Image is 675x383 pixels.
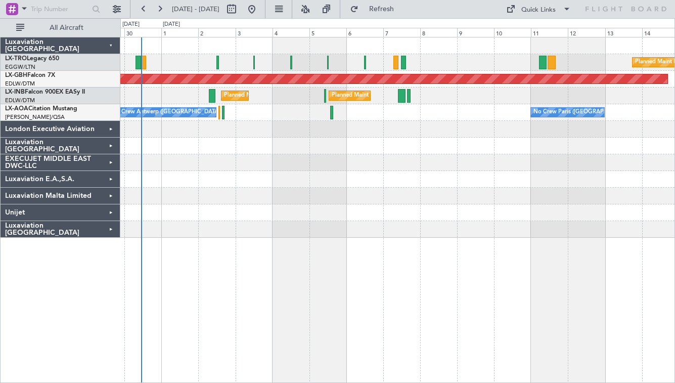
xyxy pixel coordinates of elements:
a: EDLW/DTM [5,97,35,104]
div: 1 [161,28,198,37]
div: [DATE] [122,20,140,29]
a: EDLW/DTM [5,80,35,88]
div: No Crew Paris ([GEOGRAPHIC_DATA]) [533,105,634,120]
div: 30 [124,28,161,37]
button: Refresh [345,1,406,17]
div: Planned Maint [GEOGRAPHIC_DATA] ([GEOGRAPHIC_DATA]) [332,88,491,103]
div: 5 [309,28,346,37]
span: LX-TRO [5,56,27,62]
button: All Aircraft [11,20,110,36]
span: LX-INB [5,89,25,95]
div: 12 [568,28,605,37]
button: Quick Links [501,1,576,17]
div: 11 [531,28,568,37]
div: 10 [494,28,531,37]
div: 13 [605,28,642,37]
a: LX-INBFalcon 900EX EASy II [5,89,85,95]
span: All Aircraft [26,24,107,31]
span: LX-AOA [5,106,28,112]
div: [DATE] [163,20,180,29]
div: Quick Links [521,5,556,15]
div: 3 [236,28,273,37]
div: 7 [383,28,420,37]
div: No Crew Antwerp ([GEOGRAPHIC_DATA]) [112,105,221,120]
a: LX-GBHFalcon 7X [5,72,55,78]
input: Trip Number [31,2,89,17]
span: [DATE] - [DATE] [172,5,219,14]
a: [PERSON_NAME]/QSA [5,113,65,121]
a: EGGW/LTN [5,63,35,71]
div: Planned Maint [GEOGRAPHIC_DATA] [224,88,321,103]
span: Refresh [361,6,403,13]
div: 8 [420,28,457,37]
div: 6 [346,28,383,37]
div: 9 [457,28,494,37]
div: 2 [198,28,235,37]
a: LX-TROLegacy 650 [5,56,59,62]
span: LX-GBH [5,72,27,78]
div: 4 [273,28,309,37]
a: LX-AOACitation Mustang [5,106,77,112]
